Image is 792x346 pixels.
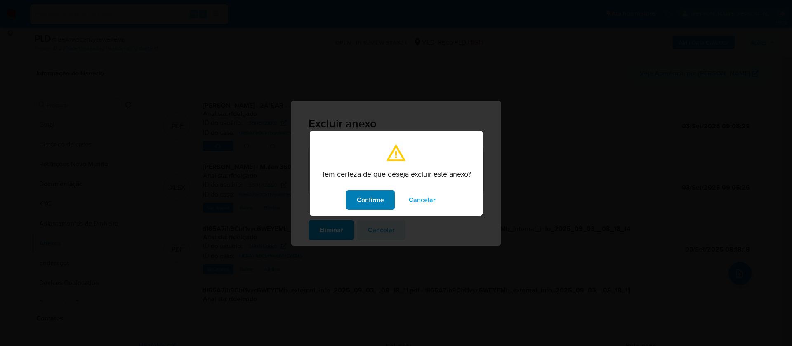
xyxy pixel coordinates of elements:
span: Confirme [357,191,384,209]
div: modal_confirmation.title [310,131,483,216]
p: Tem certeza de que deseja excluir este anexo? [321,169,471,179]
button: modal_confirmation.confirm [346,190,395,210]
span: Cancelar [409,191,436,209]
button: modal_confirmation.cancel [398,190,446,210]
